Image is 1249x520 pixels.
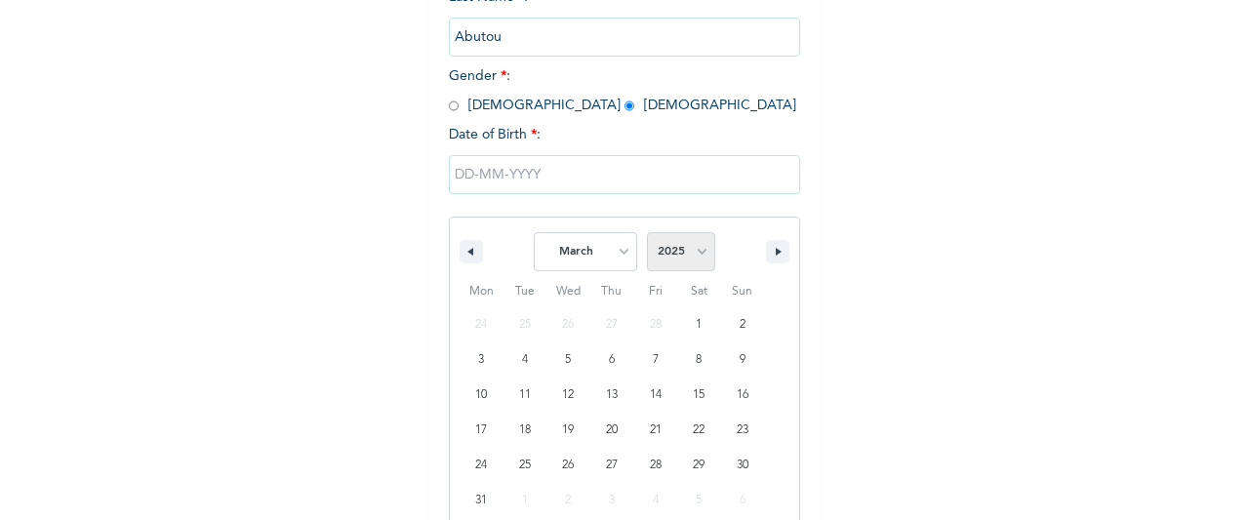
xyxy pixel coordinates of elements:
button: 31 [460,483,504,518]
span: 3 [478,342,484,378]
span: 27 [606,448,618,483]
span: 28 [650,448,662,483]
span: 18 [519,413,531,448]
span: Wed [546,276,590,307]
span: Thu [590,276,634,307]
span: 19 [562,413,574,448]
span: 6 [609,342,615,378]
span: 5 [565,342,571,378]
button: 11 [504,378,547,413]
span: 16 [737,378,748,413]
span: Mon [460,276,504,307]
span: 10 [475,378,487,413]
span: 20 [606,413,618,448]
input: DD-MM-YYYY [449,155,800,194]
button: 23 [720,413,764,448]
button: 14 [633,378,677,413]
span: 13 [606,378,618,413]
button: 30 [720,448,764,483]
button: 21 [633,413,677,448]
button: 25 [504,448,547,483]
button: 6 [590,342,634,378]
span: Date of Birth : [449,125,541,145]
span: 15 [693,378,705,413]
button: 28 [633,448,677,483]
button: 9 [720,342,764,378]
button: 2 [720,307,764,342]
button: 18 [504,413,547,448]
span: Sat [677,276,721,307]
button: 20 [590,413,634,448]
span: Tue [504,276,547,307]
span: 25 [519,448,531,483]
button: 27 [590,448,634,483]
button: 1 [677,307,721,342]
span: 14 [650,378,662,413]
button: 17 [460,413,504,448]
span: 2 [740,307,745,342]
button: 24 [460,448,504,483]
span: 8 [696,342,702,378]
button: 22 [677,413,721,448]
span: 1 [696,307,702,342]
span: 22 [693,413,705,448]
span: 26 [562,448,574,483]
span: 11 [519,378,531,413]
span: 9 [740,342,745,378]
span: Fri [633,276,677,307]
span: 12 [562,378,574,413]
button: 12 [546,378,590,413]
span: 23 [737,413,748,448]
button: 29 [677,448,721,483]
button: 7 [633,342,677,378]
span: Sun [720,276,764,307]
button: 4 [504,342,547,378]
button: 3 [460,342,504,378]
span: 30 [737,448,748,483]
button: 8 [677,342,721,378]
span: 29 [693,448,705,483]
button: 15 [677,378,721,413]
span: 17 [475,413,487,448]
button: 5 [546,342,590,378]
button: 19 [546,413,590,448]
button: 13 [590,378,634,413]
span: 21 [650,413,662,448]
button: 16 [720,378,764,413]
span: 31 [475,483,487,518]
input: Enter your last name [449,18,800,57]
span: Gender : [DEMOGRAPHIC_DATA] [DEMOGRAPHIC_DATA] [449,69,796,112]
span: 24 [475,448,487,483]
button: 26 [546,448,590,483]
span: 4 [522,342,528,378]
button: 10 [460,378,504,413]
span: 7 [653,342,659,378]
